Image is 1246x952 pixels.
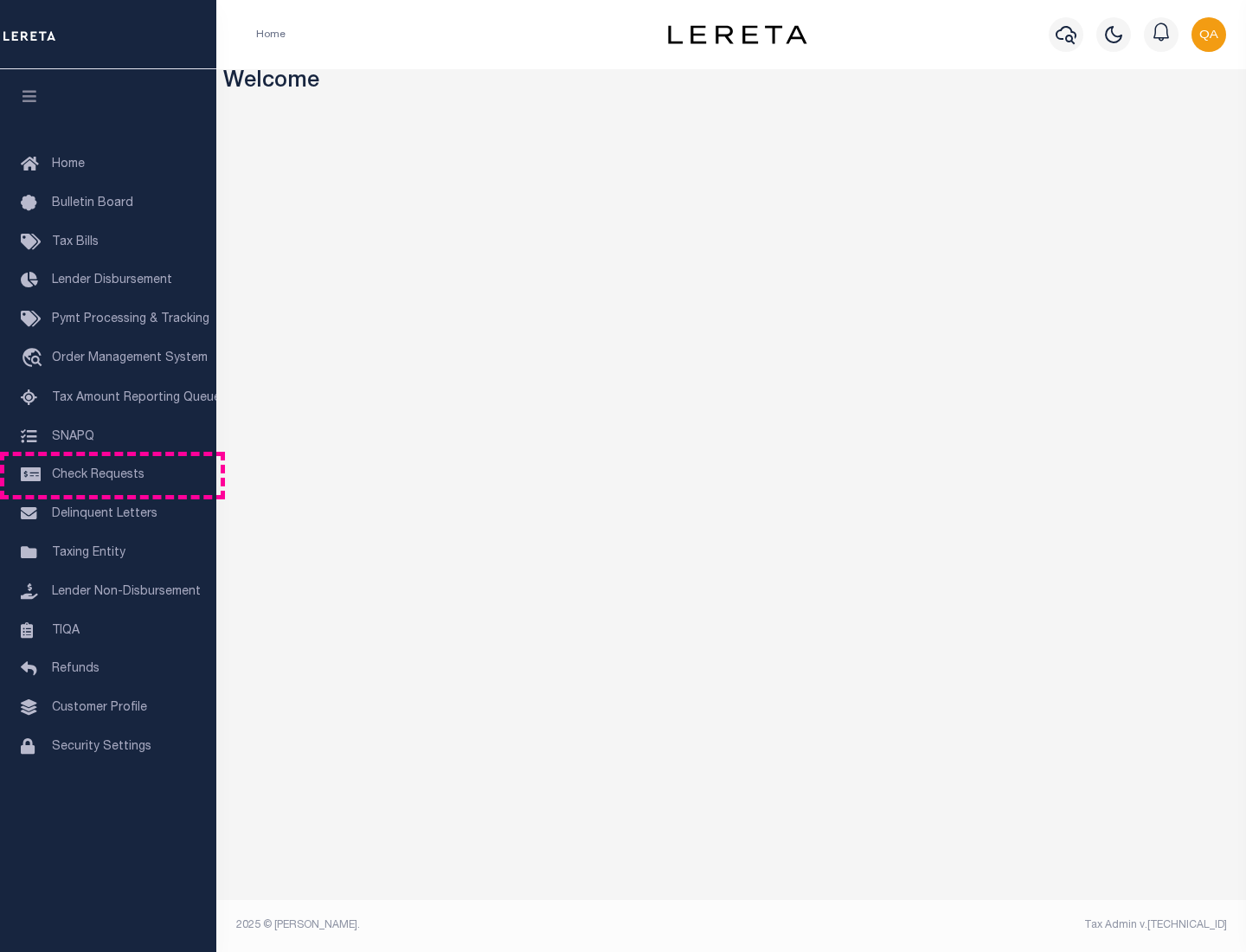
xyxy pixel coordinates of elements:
[21,348,48,370] i: travel_explore
[52,663,100,675] span: Refunds
[52,392,221,404] span: Tax Amount Reporting Queue
[52,274,172,286] span: Lender Disbursement
[256,27,286,42] li: Home
[52,469,145,481] span: Check Requests
[52,158,85,170] span: Home
[52,430,94,442] span: SNAPQ
[668,25,806,44] img: logo-dark.svg
[744,917,1227,933] div: Tax Admin v.[TECHNICAL_ID]
[52,197,133,209] span: Bulletin Board
[52,352,208,364] span: Order Management System
[52,624,80,636] span: TIQA
[52,508,157,520] span: Delinquent Letters
[52,547,125,559] span: Taxing Entity
[1191,17,1226,52] img: svg+xml;base64,PHN2ZyB4bWxucz0iaHR0cDovL3d3dy53My5vcmcvMjAwMC9zdmciIHBvaW50ZXItZXZlbnRzPSJub25lIi...
[52,702,147,714] span: Customer Profile
[52,313,209,325] span: Pymt Processing & Tracking
[52,741,151,753] span: Security Settings
[52,236,99,248] span: Tax Bills
[223,917,732,933] div: 2025 © [PERSON_NAME].
[223,69,1240,96] h3: Welcome
[52,586,201,598] span: Lender Non-Disbursement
